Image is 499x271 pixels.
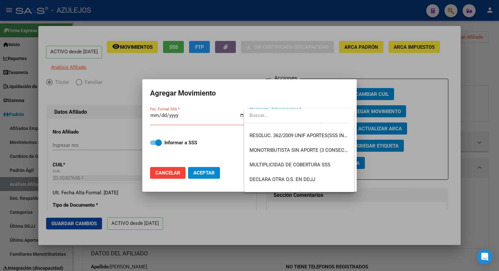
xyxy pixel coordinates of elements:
span: RESOLUC. 362/2009 UNIF APORTES(SSS INF. CON BAJAS) [249,133,377,138]
span: MONOTRIBUTISTA SIN APORTE (3 CONSECUT/ 5 ALTERNAD) [249,147,383,153]
span: DECLARA OTRA O.S. EN DDJJ [249,176,315,182]
span: MULTIPLICIDAD DE COBERTURA SSS [249,162,330,168]
div: Open Intercom Messenger [477,249,493,265]
span: BAJA DE OPCION (SSS) [249,191,301,197]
